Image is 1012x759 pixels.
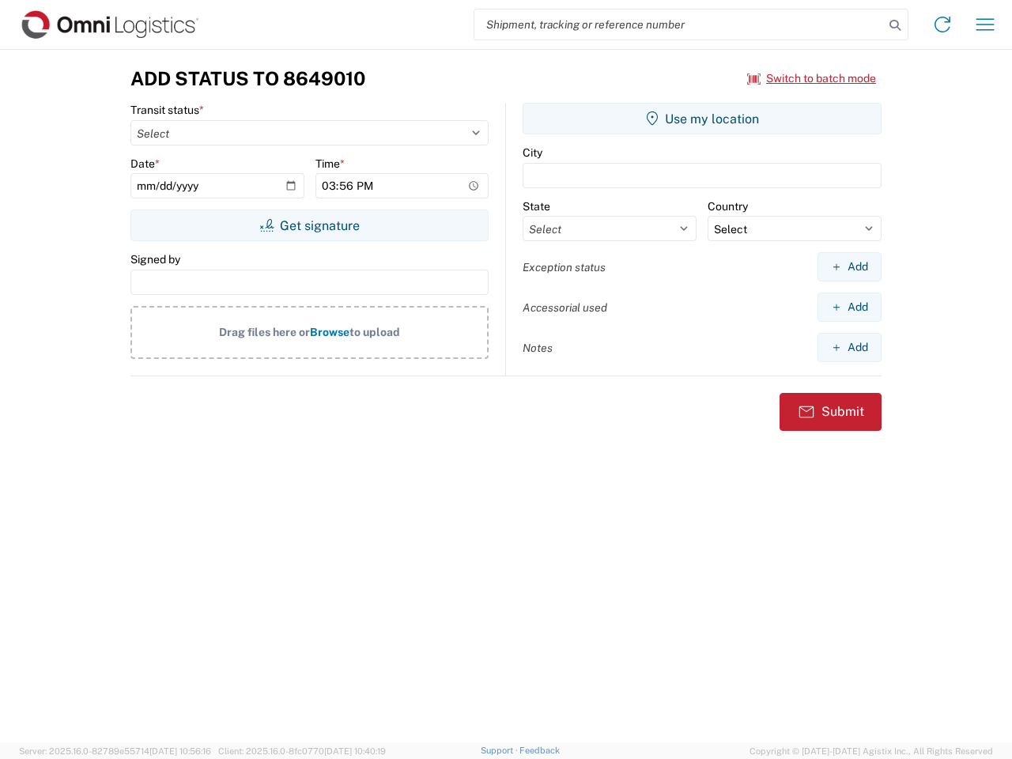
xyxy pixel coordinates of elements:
[218,746,386,756] span: Client: 2025.16.0-8fc0770
[818,252,882,281] button: Add
[324,746,386,756] span: [DATE] 10:40:19
[19,746,211,756] span: Server: 2025.16.0-82789e55714
[750,744,993,758] span: Copyright © [DATE]-[DATE] Agistix Inc., All Rights Reserved
[818,293,882,322] button: Add
[474,9,884,40] input: Shipment, tracking or reference number
[780,393,882,431] button: Submit
[818,333,882,362] button: Add
[523,145,542,160] label: City
[130,252,180,266] label: Signed by
[149,746,211,756] span: [DATE] 10:56:16
[130,157,160,171] label: Date
[315,157,345,171] label: Time
[310,326,349,338] span: Browse
[130,210,489,241] button: Get signature
[523,341,553,355] label: Notes
[523,260,606,274] label: Exception status
[130,103,204,117] label: Transit status
[481,746,520,755] a: Support
[519,746,560,755] a: Feedback
[130,67,365,90] h3: Add Status to 8649010
[349,326,400,338] span: to upload
[747,66,876,92] button: Switch to batch mode
[219,326,310,338] span: Drag files here or
[708,199,748,213] label: Country
[523,103,882,134] button: Use my location
[523,300,607,315] label: Accessorial used
[523,199,550,213] label: State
